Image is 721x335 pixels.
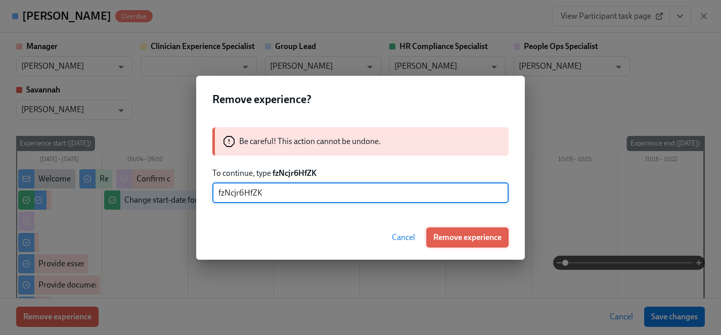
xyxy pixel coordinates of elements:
[392,232,415,243] span: Cancel
[212,92,509,107] h2: Remove experience?
[433,232,502,243] span: Remove experience
[385,227,422,248] button: Cancel
[212,168,509,179] p: To continue, type
[239,136,381,147] p: Be careful! This action cannot be undone.
[426,227,509,248] button: Remove experience
[273,168,317,178] strong: fzNcjr6HfZK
